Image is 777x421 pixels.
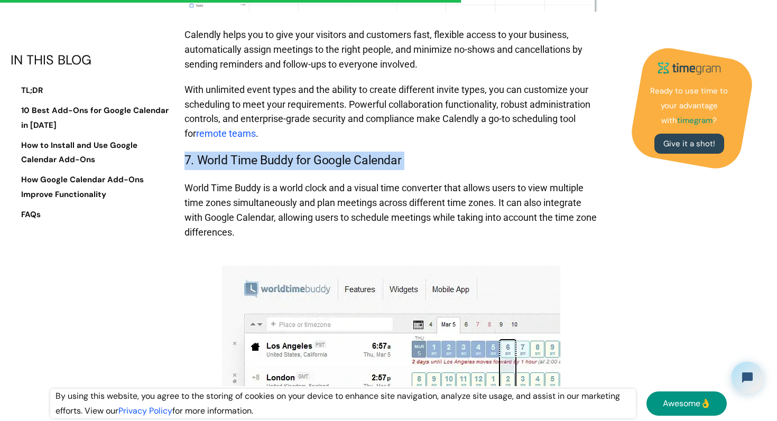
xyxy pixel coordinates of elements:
a: Privacy Policy [118,405,172,416]
p: Calendly helps you to give your visitors and customers fast, flexible access to your business, au... [184,22,598,77]
h3: 7. World Time Buddy for Google Calendar [184,152,598,170]
a: How Google Calendar Add-Ons Improve Functionality [11,173,169,202]
a: How to Install and Use Google Calendar Add-Ons [11,138,169,168]
p: World Time Buddy is a world clock and a visual time converter that allows users to view multiple ... [184,175,598,245]
strong: timegram [677,115,713,126]
a: remote teams [196,128,256,139]
p: Ready to use time to your advantage with ? [647,84,732,128]
a: 10 Best Add-Ons for Google Calendar in [DATE] [11,104,169,133]
iframe: Tidio Chat [723,353,772,403]
div: By using this website, you agree to the storing of cookies on your device to enhance site navigat... [50,389,636,418]
a: Give it a shot! [654,134,724,154]
a: FAQs [11,208,169,222]
img: timegram logo [652,58,726,79]
a: TL;DR [11,83,169,98]
p: With unlimited event types and the ability to create different invite types, you can customize yo... [184,77,598,147]
div: IN THIS BLOG [11,53,169,68]
a: Awesome👌 [646,391,727,416]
